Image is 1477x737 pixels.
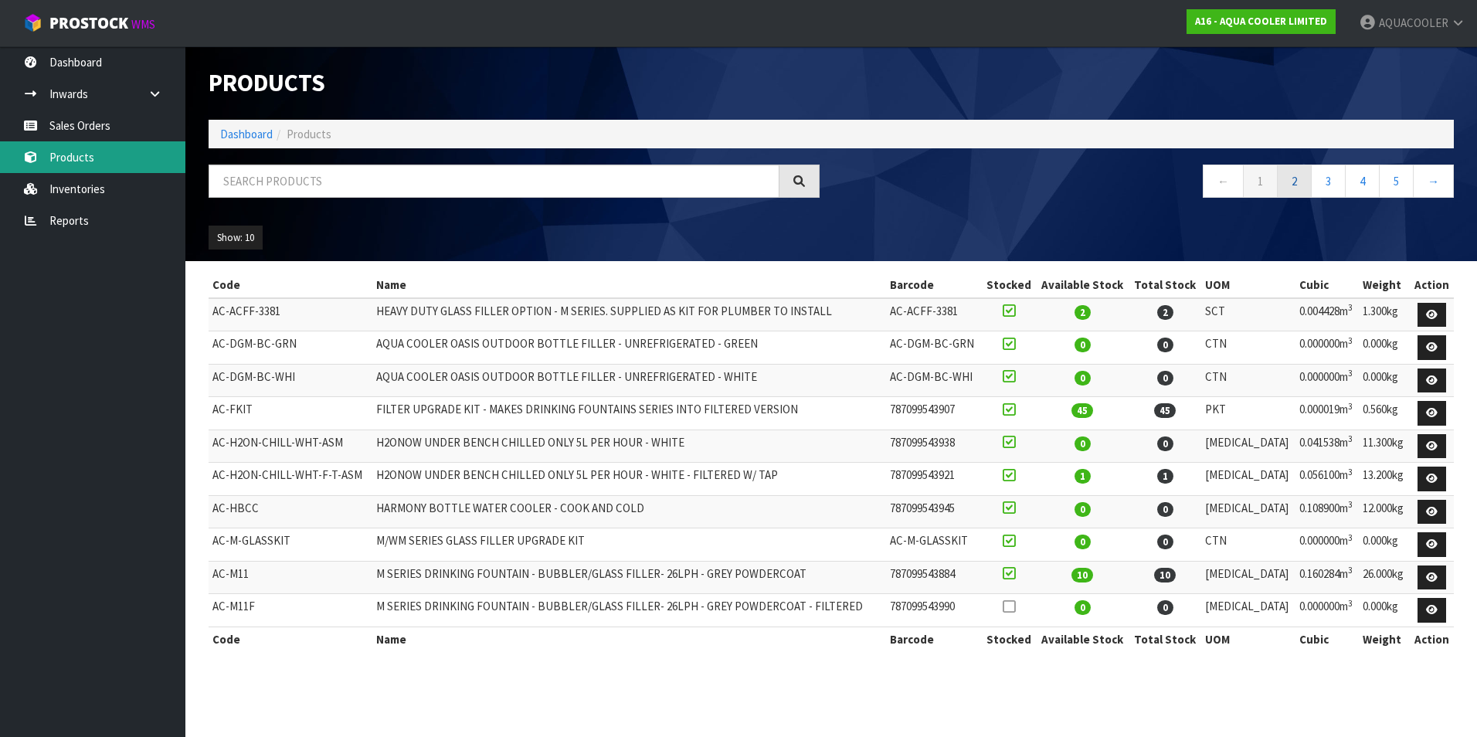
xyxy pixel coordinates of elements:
[1295,627,1359,651] th: Cubic
[287,127,331,141] span: Products
[1129,273,1200,297] th: Total Stock
[372,331,886,365] td: AQUA COOLER OASIS OUTDOOR BOTTLE FILLER - UNREFRIGERATED - GREEN
[1075,469,1091,484] span: 1
[1295,298,1359,331] td: 0.004428m
[1295,495,1359,528] td: 0.108900m
[1359,495,1409,528] td: 12.000kg
[1379,165,1414,198] a: 5
[886,561,982,594] td: 787099543884
[1359,561,1409,594] td: 26.000kg
[1157,469,1173,484] span: 1
[1359,364,1409,397] td: 0.000kg
[1201,594,1296,627] td: [MEDICAL_DATA]
[372,495,886,528] td: HARMONY BOTTLE WATER COOLER - COOK AND COLD
[209,331,372,365] td: AC-DGM-BC-GRN
[372,463,886,496] td: H2ONOW UNDER BENCH CHILLED ONLY 5L PER HOUR - WHITE - FILTERED W/ TAP
[209,397,372,430] td: AC-FKIT
[1348,368,1353,379] sup: 3
[1075,371,1091,385] span: 0
[1157,436,1173,451] span: 0
[372,273,886,297] th: Name
[1075,600,1091,615] span: 0
[1359,397,1409,430] td: 0.560kg
[1036,627,1129,651] th: Available Stock
[1075,305,1091,320] span: 2
[1359,627,1409,651] th: Weight
[209,298,372,331] td: AC-ACFF-3381
[209,627,372,651] th: Code
[1348,499,1353,510] sup: 3
[1157,305,1173,320] span: 2
[1201,364,1296,397] td: CTN
[1157,338,1173,352] span: 0
[1295,364,1359,397] td: 0.000000m
[209,463,372,496] td: AC-H2ON-CHILL-WHT-F-T-ASM
[131,17,155,32] small: WMS
[1295,430,1359,463] td: 0.041538m
[981,627,1036,651] th: Stocked
[886,627,982,651] th: Barcode
[209,495,372,528] td: AC-HBCC
[372,561,886,594] td: M SERIES DRINKING FOUNTAIN - BUBBLER/GLASS FILLER- 26LPH - GREY POWDERCOAT
[1295,528,1359,562] td: 0.000000m
[1201,495,1296,528] td: [MEDICAL_DATA]
[1201,627,1296,651] th: UOM
[1075,338,1091,352] span: 0
[886,331,982,365] td: AC-DGM-BC-GRN
[49,13,128,33] span: ProStock
[1348,532,1353,543] sup: 3
[886,397,982,430] td: 787099543907
[1129,627,1200,651] th: Total Stock
[1345,165,1380,198] a: 4
[1311,165,1346,198] a: 3
[372,430,886,463] td: H2ONOW UNDER BENCH CHILLED ONLY 5L PER HOUR - WHITE
[1359,273,1409,297] th: Weight
[1157,600,1173,615] span: 0
[1410,627,1454,651] th: Action
[1295,561,1359,594] td: 0.160284m
[209,70,820,97] h1: Products
[1036,273,1129,297] th: Available Stock
[1348,335,1353,346] sup: 3
[209,430,372,463] td: AC-H2ON-CHILL-WHT-ASM
[372,397,886,430] td: FILTER UPGRADE KIT - MAKES DRINKING FOUNTAINS SERIES INTO FILTERED VERSION
[886,298,982,331] td: AC-ACFF-3381
[1203,165,1244,198] a: ←
[1154,568,1176,582] span: 10
[1348,433,1353,444] sup: 3
[886,594,982,627] td: 787099543990
[1075,535,1091,549] span: 0
[372,594,886,627] td: M SERIES DRINKING FOUNTAIN - BUBBLER/GLASS FILLER- 26LPH - GREY POWDERCOAT - FILTERED
[1201,331,1296,365] td: CTN
[886,528,982,562] td: AC-M-GLASSKIT
[23,13,42,32] img: cube-alt.png
[1201,298,1296,331] td: SCT
[1359,430,1409,463] td: 11.300kg
[1295,331,1359,365] td: 0.000000m
[886,273,982,297] th: Barcode
[209,273,372,297] th: Code
[886,364,982,397] td: AC-DGM-BC-WHI
[1359,463,1409,496] td: 13.200kg
[1157,535,1173,549] span: 0
[1071,403,1093,418] span: 45
[1277,165,1312,198] a: 2
[1201,273,1296,297] th: UOM
[372,627,886,651] th: Name
[1359,298,1409,331] td: 1.300kg
[1201,463,1296,496] td: [MEDICAL_DATA]
[209,364,372,397] td: AC-DGM-BC-WHI
[1359,331,1409,365] td: 0.000kg
[372,364,886,397] td: AQUA COOLER OASIS OUTDOOR BOTTLE FILLER - UNREFRIGERATED - WHITE
[1348,467,1353,477] sup: 3
[1348,598,1353,609] sup: 3
[1295,594,1359,627] td: 0.000000m
[209,165,779,198] input: Search products
[209,528,372,562] td: AC-M-GLASSKIT
[1201,397,1296,430] td: PKT
[886,430,982,463] td: 787099543938
[1157,502,1173,517] span: 0
[1348,302,1353,313] sup: 3
[886,463,982,496] td: 787099543921
[1295,397,1359,430] td: 0.000019m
